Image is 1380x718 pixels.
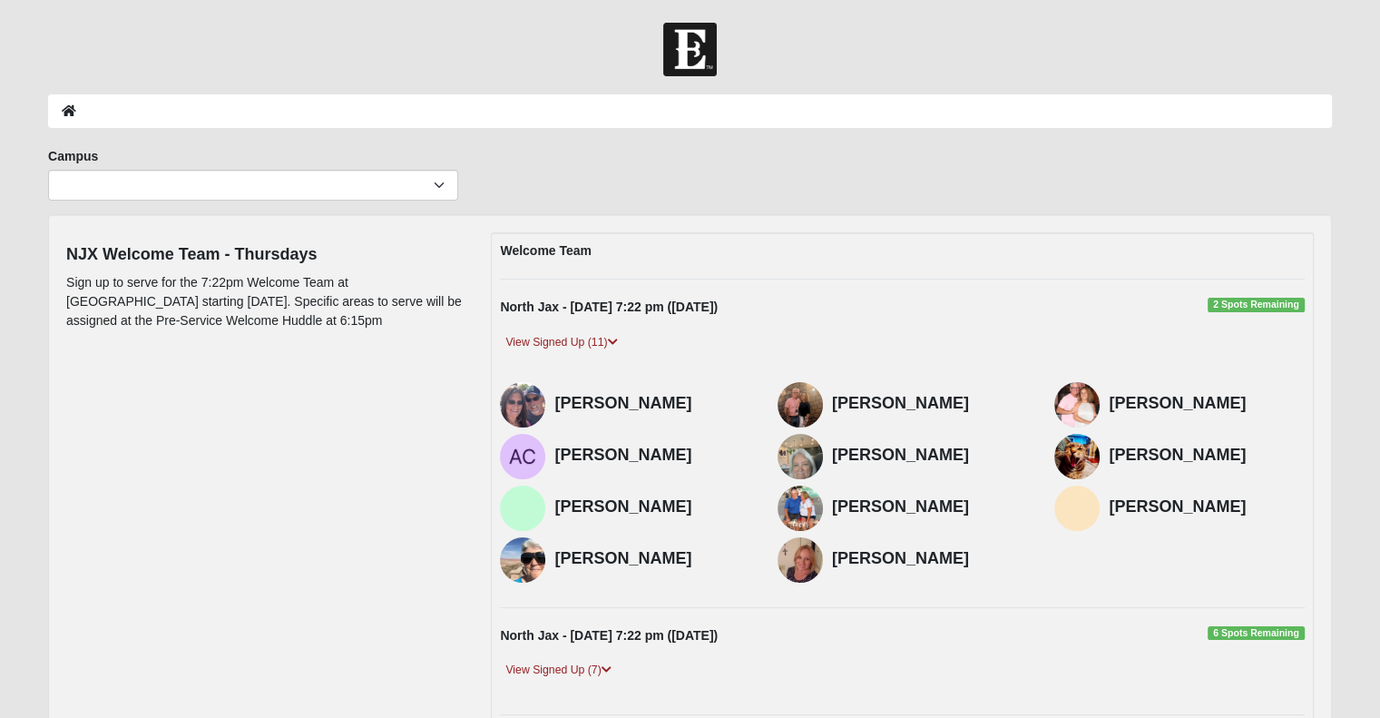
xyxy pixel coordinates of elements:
[1054,486,1100,531] img: Shannon Charles
[554,549,750,569] h4: [PERSON_NAME]
[500,333,622,352] a: View Signed Up (11)
[500,661,616,680] a: View Signed Up (7)
[1208,626,1305,641] span: 6 Spots Remaining
[1109,446,1305,466] h4: [PERSON_NAME]
[778,537,823,583] img: Chris Abt
[554,394,750,414] h4: [PERSON_NAME]
[500,537,545,583] img: Jill Mullineaux
[832,446,1028,466] h4: [PERSON_NAME]
[500,243,592,258] strong: Welcome Team
[500,382,545,428] img: Roberta Smith
[1208,298,1305,312] span: 2 Spots Remaining
[500,300,718,314] strong: North Jax - [DATE] 7:22 pm ([DATE])
[832,394,1028,414] h4: [PERSON_NAME]
[1054,434,1100,479] img: Jenn Wiest
[500,486,545,531] img: Glenda Estrada
[663,23,717,76] img: Church of Eleven22 Logo
[778,434,823,479] img: Rhonda Daugherty
[1054,382,1100,428] img: Susan Chadwell
[500,434,545,479] img: Ann Chiuchiolo
[48,147,98,165] label: Campus
[554,497,750,517] h4: [PERSON_NAME]
[554,446,750,466] h4: [PERSON_NAME]
[500,628,718,643] strong: North Jax - [DATE] 7:22 pm ([DATE])
[1109,394,1305,414] h4: [PERSON_NAME]
[66,245,464,265] h4: NJX Welcome Team - Thursdays
[832,497,1028,517] h4: [PERSON_NAME]
[66,273,464,330] p: Sign up to serve for the 7:22pm Welcome Team at [GEOGRAPHIC_DATA] starting [DATE]. Specific areas...
[778,486,823,531] img: Jim Potter
[832,549,1028,569] h4: [PERSON_NAME]
[778,382,823,428] img: Buddy Chadwell
[1109,497,1305,517] h4: [PERSON_NAME]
